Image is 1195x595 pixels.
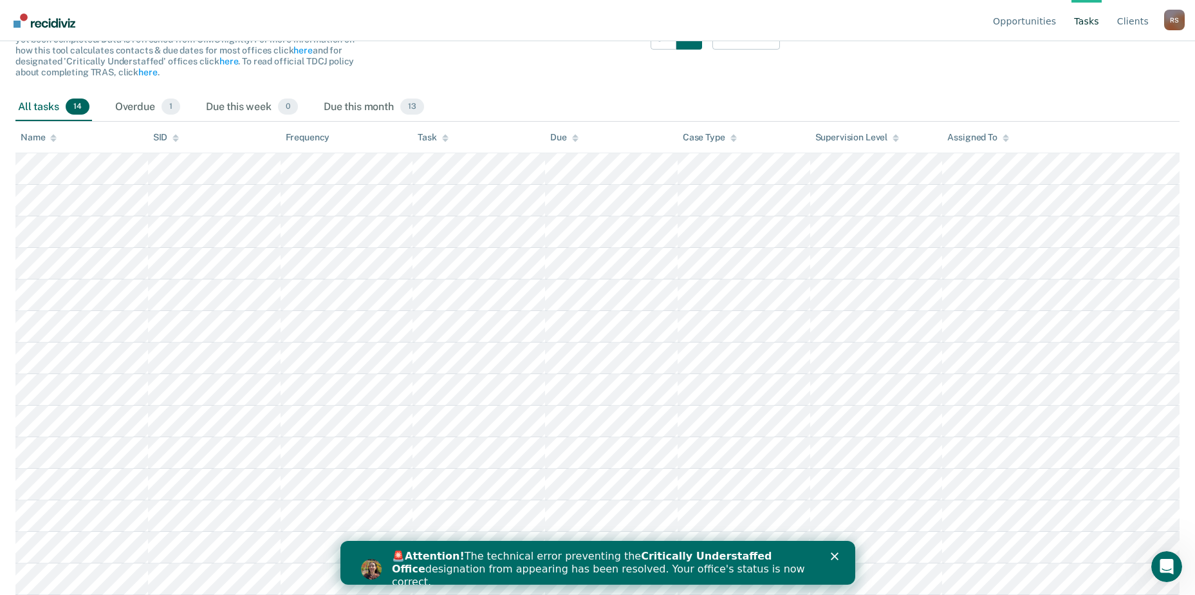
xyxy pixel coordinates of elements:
a: here [219,56,238,66]
a: here [293,45,312,55]
span: 0 [278,99,298,115]
span: 1 [162,99,180,115]
div: Due this week0 [203,93,301,122]
button: Profile dropdown button [1164,10,1185,30]
div: Frequency [286,132,330,143]
a: here [138,67,157,77]
div: Overdue1 [113,93,183,122]
b: Critically Understaffed Office [51,9,432,34]
div: Case Type [683,132,737,143]
div: Assigned To [947,132,1008,143]
iframe: Intercom live chat [1151,551,1182,582]
img: Recidiviz [14,14,75,28]
div: Name [21,132,57,143]
span: The clients listed below have upcoming requirements due this month that have not yet been complet... [15,24,355,77]
div: Task [418,132,448,143]
iframe: Intercom live chat banner [340,541,855,585]
div: All tasks14 [15,93,92,122]
div: Due this month13 [321,93,427,122]
div: Due [550,132,579,143]
div: 🚨 The technical error preventing the designation from appearing has been resolved. Your office's ... [51,9,474,48]
div: R S [1164,10,1185,30]
b: Attention! [64,9,124,21]
div: Supervision Level [815,132,900,143]
div: Close [490,12,503,19]
span: 13 [400,99,424,115]
div: SID [153,132,180,143]
span: 14 [66,99,89,115]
